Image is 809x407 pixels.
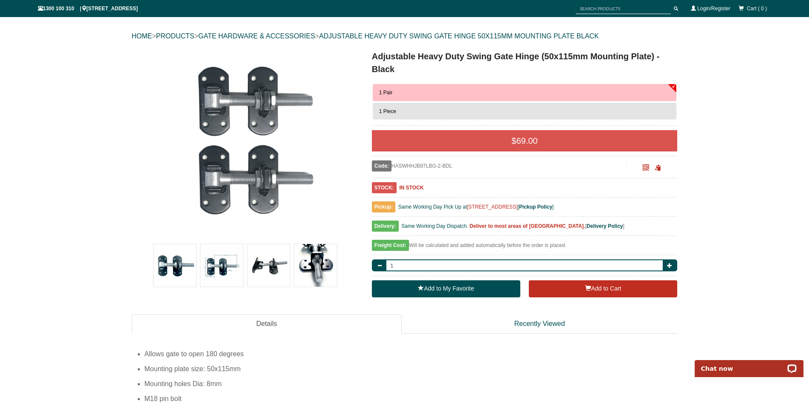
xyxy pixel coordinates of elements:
[372,240,678,255] div: Will be calculated and added automatically before the order is placed.
[379,90,392,96] span: 1 Pair
[132,23,678,50] div: > > >
[372,182,397,193] span: STOCK:
[747,6,767,12] span: Cart ( 0 )
[373,84,677,101] button: 1 Pair
[655,165,661,171] span: Click to copy the URL
[402,314,678,334] a: Recently Viewed
[372,160,391,172] span: Code:
[401,223,468,229] span: Same Working Day Dispatch.
[516,136,538,145] span: 69.00
[643,166,649,172] a: Click to enlarge and scan to share.
[372,240,409,251] span: Freight Cost:
[689,350,809,377] iframe: LiveChat chat widget
[156,32,194,40] a: PRODUCTS
[372,280,520,297] a: Add to My Favorite
[38,6,138,12] span: 1300 100 310 | [STREET_ADDRESS]
[198,32,315,40] a: GATE HARDWARE & ACCESSORIES
[151,50,339,238] img: Adjustable Heavy Duty Swing Gate Hinge (50x115mm Mounting Plate) - Black - 1 Pair - Gate Warehouse
[372,221,678,236] div: [ ]
[154,244,196,287] img: Adjustable Heavy Duty Swing Gate Hinge (50x115mm Mounting Plate) - Black
[373,103,677,120] button: 1 Piece
[133,50,358,238] a: Adjustable Heavy Duty Swing Gate Hinge (50x115mm Mounting Plate) - Black - 1 Pair - Gate Warehouse
[467,204,518,210] a: [STREET_ADDRESS]
[398,204,554,210] span: Same Working Day Pick Up at [ ]
[145,391,678,406] li: M18 pin bolt
[586,223,623,229] a: Delivery Policy
[372,160,626,172] div: HASWHHJB97LBG-2-BDL
[294,244,337,287] img: Adjustable Heavy Duty Swing Gate Hinge (50x115mm Mounting Plate) - Black
[132,32,152,40] a: HOME
[132,314,402,334] a: Details
[372,50,678,76] h1: Adjustable Heavy Duty Swing Gate Hinge (50x115mm Mounting Plate) - Black
[145,361,678,376] li: Mounting plate size: 50x115mm
[372,221,399,232] span: Delivery:
[697,6,730,12] a: Login/Register
[470,223,585,229] b: Deliver to most areas of [GEOGRAPHIC_DATA].
[519,204,552,210] a: Pickup Policy
[399,185,423,191] b: IN STOCK
[200,244,243,287] img: Adjustable Heavy Duty Swing Gate Hinge (50x115mm Mounting Plate) - Black
[319,32,599,40] a: ADJUSTABLE HEAVY DUTY SWING GATE HINGE 50X115MM MOUNTING PLATE BLACK
[372,201,395,212] span: Pickup:
[145,346,678,361] li: Allows gate to open 180 degrees
[379,108,396,114] span: 1 Piece
[576,3,671,14] input: SEARCH PRODUCTS
[372,130,678,151] div: $
[247,244,290,287] img: Adjustable Heavy Duty Swing Gate Hinge (50x115mm Mounting Plate) - Black
[529,280,677,297] button: Add to Cart
[145,376,678,391] li: Mounting holes Dia: 8mm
